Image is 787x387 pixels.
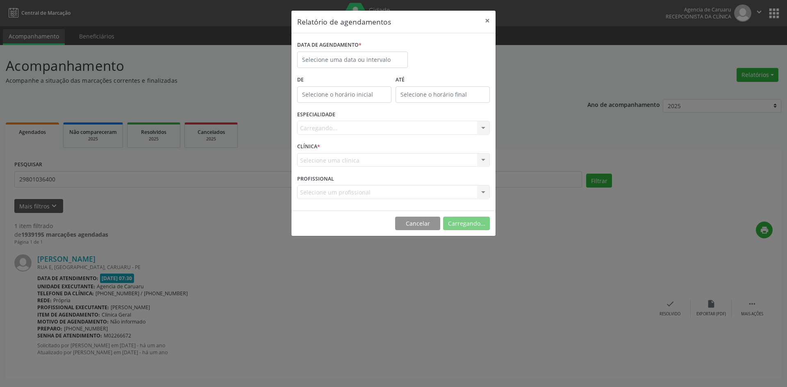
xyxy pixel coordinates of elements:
[297,74,391,86] label: De
[297,52,408,68] input: Selecione uma data ou intervalo
[297,140,320,153] label: CLÍNICA
[396,74,490,86] label: ATÉ
[297,16,391,27] h5: Relatório de agendamentos
[395,217,440,231] button: Cancelar
[297,39,362,52] label: DATA DE AGENDAMENTO
[479,11,496,31] button: Close
[297,109,335,121] label: ESPECIALIDADE
[443,217,490,231] button: Carregando...
[396,86,490,103] input: Selecione o horário final
[297,86,391,103] input: Selecione o horário inicial
[297,172,334,185] label: PROFISSIONAL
